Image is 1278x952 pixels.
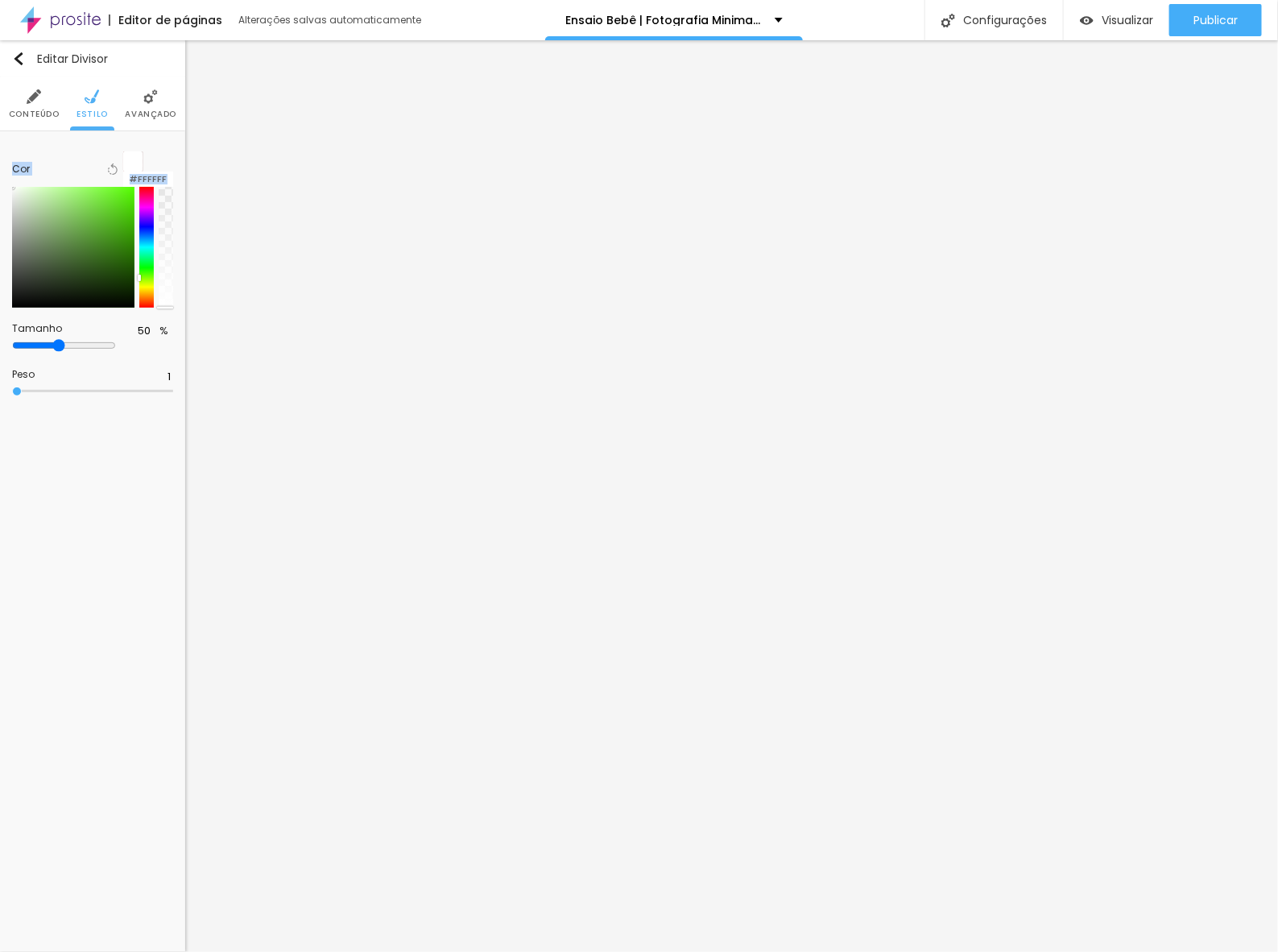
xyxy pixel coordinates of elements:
[12,370,145,379] div: Peso
[12,164,30,174] div: Cor
[9,110,60,118] span: Conteúdo
[125,110,176,118] span: Avançado
[12,52,108,65] div: Editar Divisor
[1102,14,1153,27] span: Visualizar
[155,325,173,338] button: %
[1193,14,1238,27] span: Publicar
[565,14,763,26] p: Ensaio Bebê | Fotografia Minimalista e Afetiva
[109,14,222,26] div: Editor de páginas
[1064,4,1169,36] button: Visualizar
[12,324,125,333] div: Tamanho
[12,52,25,65] img: Icone
[77,110,108,118] span: Estilo
[185,40,1278,952] iframe: Editor
[238,15,424,25] div: Alterações salvas automaticamente
[85,89,99,104] img: Icone
[941,14,955,27] img: Icone
[1080,14,1094,27] img: view-1.svg
[143,89,158,104] img: Icone
[1169,4,1262,36] button: Publicar
[27,89,41,104] img: Icone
